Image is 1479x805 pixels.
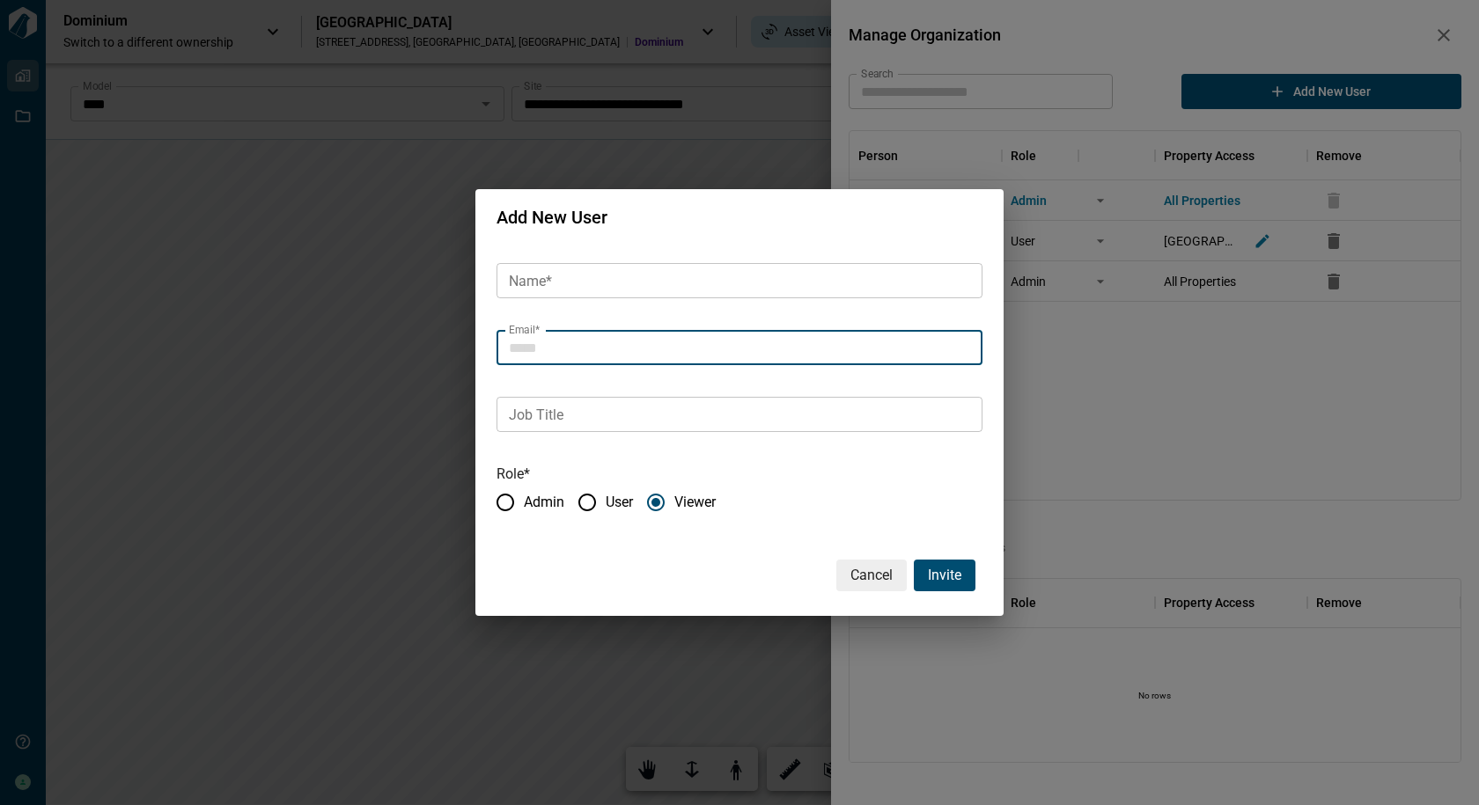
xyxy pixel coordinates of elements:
[509,322,540,337] label: Email*
[914,560,975,591] button: Invite
[497,465,530,482] span: Role*
[497,207,607,228] span: Add New User
[850,565,893,586] p: Cancel
[836,560,907,591] button: Cancel
[606,492,633,513] span: User
[497,484,982,521] div: roles
[524,492,564,513] span: Admin
[928,565,961,586] p: Invite
[674,492,716,513] span: Viewer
